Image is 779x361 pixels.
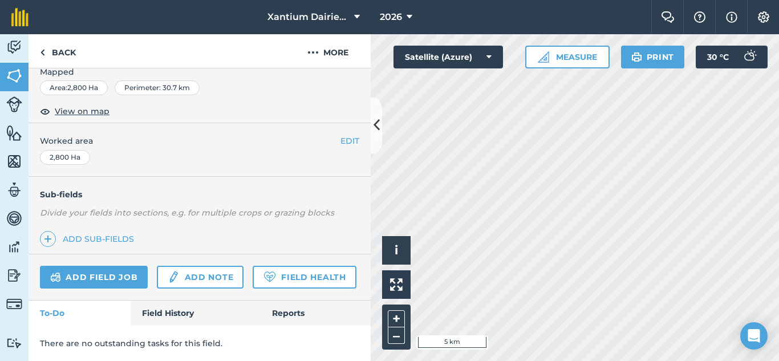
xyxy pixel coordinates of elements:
button: + [388,310,405,327]
button: – [388,327,405,344]
a: To-Do [29,301,131,326]
img: svg+xml;base64,PD94bWwgdmVyc2lvbj0iMS4wIiBlbmNvZGluZz0idXRmLTgiPz4KPCEtLSBHZW5lcmF0b3I6IEFkb2JlIE... [6,210,22,227]
img: svg+xml;base64,PHN2ZyB4bWxucz0iaHR0cDovL3d3dy53My5vcmcvMjAwMC9zdmciIHdpZHRoPSI1NiIgaGVpZ2h0PSI2MC... [6,67,22,84]
a: Add sub-fields [40,231,139,247]
div: Perimeter : 30.7 km [115,80,200,95]
img: svg+xml;base64,PHN2ZyB4bWxucz0iaHR0cDovL3d3dy53My5vcmcvMjAwMC9zdmciIHdpZHRoPSI1NiIgaGVpZ2h0PSI2MC... [6,153,22,170]
em: Divide your fields into sections, e.g. for multiple crops or grazing blocks [40,208,334,218]
img: svg+xml;base64,PHN2ZyB4bWxucz0iaHR0cDovL3d3dy53My5vcmcvMjAwMC9zdmciIHdpZHRoPSI1NiIgaGVpZ2h0PSI2MC... [6,124,22,141]
img: Four arrows, one pointing top left, one top right, one bottom right and the last bottom left [390,278,403,291]
img: svg+xml;base64,PD94bWwgdmVyc2lvbj0iMS4wIiBlbmNvZGluZz0idXRmLTgiPz4KPCEtLSBHZW5lcmF0b3I6IEFkb2JlIE... [6,39,22,56]
button: Satellite (Azure) [393,46,503,68]
img: svg+xml;base64,PD94bWwgdmVyc2lvbj0iMS4wIiBlbmNvZGluZz0idXRmLTgiPz4KPCEtLSBHZW5lcmF0b3I6IEFkb2JlIE... [6,338,22,348]
h4: Sub-fields [29,188,371,201]
img: svg+xml;base64,PD94bWwgdmVyc2lvbj0iMS4wIiBlbmNvZGluZz0idXRmLTgiPz4KPCEtLSBHZW5lcmF0b3I6IEFkb2JlIE... [50,270,61,284]
img: svg+xml;base64,PHN2ZyB4bWxucz0iaHR0cDovL3d3dy53My5vcmcvMjAwMC9zdmciIHdpZHRoPSIxNyIgaGVpZ2h0PSIxNy... [726,10,737,24]
button: EDIT [340,135,359,147]
span: Xantium Dairies [GEOGRAPHIC_DATA] [267,10,350,24]
img: svg+xml;base64,PD94bWwgdmVyc2lvbj0iMS4wIiBlbmNvZGluZz0idXRmLTgiPz4KPCEtLSBHZW5lcmF0b3I6IEFkb2JlIE... [6,238,22,255]
img: fieldmargin Logo [11,8,29,26]
div: 2,800 Ha [40,150,90,165]
button: Print [621,46,685,68]
a: Reports [261,301,371,326]
a: Field History [131,301,260,326]
span: i [395,243,398,257]
button: More [285,34,371,68]
a: Back [29,34,87,68]
span: Mapped [29,66,371,78]
span: View on map [55,105,109,117]
div: Area : 2,800 Ha [40,80,108,95]
span: Worked area [40,135,359,147]
span: 30 ° C [707,46,729,68]
button: Measure [525,46,610,68]
button: i [382,236,411,265]
img: A cog icon [757,11,770,23]
p: There are no outstanding tasks for this field. [40,337,359,350]
img: svg+xml;base64,PHN2ZyB4bWxucz0iaHR0cDovL3d3dy53My5vcmcvMjAwMC9zdmciIHdpZHRoPSIxOCIgaGVpZ2h0PSIyNC... [40,104,50,118]
img: svg+xml;base64,PD94bWwgdmVyc2lvbj0iMS4wIiBlbmNvZGluZz0idXRmLTgiPz4KPCEtLSBHZW5lcmF0b3I6IEFkb2JlIE... [6,296,22,312]
img: svg+xml;base64,PD94bWwgdmVyc2lvbj0iMS4wIiBlbmNvZGluZz0idXRmLTgiPz4KPCEtLSBHZW5lcmF0b3I6IEFkb2JlIE... [6,267,22,284]
img: svg+xml;base64,PHN2ZyB4bWxucz0iaHR0cDovL3d3dy53My5vcmcvMjAwMC9zdmciIHdpZHRoPSIxOSIgaGVpZ2h0PSIyNC... [631,50,642,64]
span: 2026 [380,10,402,24]
div: Open Intercom Messenger [740,322,768,350]
img: svg+xml;base64,PD94bWwgdmVyc2lvbj0iMS4wIiBlbmNvZGluZz0idXRmLTgiPz4KPCEtLSBHZW5lcmF0b3I6IEFkb2JlIE... [738,46,761,68]
img: svg+xml;base64,PHN2ZyB4bWxucz0iaHR0cDovL3d3dy53My5vcmcvMjAwMC9zdmciIHdpZHRoPSIyMCIgaGVpZ2h0PSIyNC... [307,46,319,59]
img: svg+xml;base64,PD94bWwgdmVyc2lvbj0iMS4wIiBlbmNvZGluZz0idXRmLTgiPz4KPCEtLSBHZW5lcmF0b3I6IEFkb2JlIE... [167,270,180,284]
img: Two speech bubbles overlapping with the left bubble in the forefront [661,11,675,23]
img: A question mark icon [693,11,707,23]
img: svg+xml;base64,PHN2ZyB4bWxucz0iaHR0cDovL3d3dy53My5vcmcvMjAwMC9zdmciIHdpZHRoPSI5IiBoZWlnaHQ9IjI0Ii... [40,46,45,59]
a: Add note [157,266,244,289]
img: Ruler icon [538,51,549,63]
button: 30 °C [696,46,768,68]
img: svg+xml;base64,PD94bWwgdmVyc2lvbj0iMS4wIiBlbmNvZGluZz0idXRmLTgiPz4KPCEtLSBHZW5lcmF0b3I6IEFkb2JlIE... [6,181,22,198]
img: svg+xml;base64,PD94bWwgdmVyc2lvbj0iMS4wIiBlbmNvZGluZz0idXRmLTgiPz4KPCEtLSBHZW5lcmF0b3I6IEFkb2JlIE... [6,96,22,112]
a: Add field job [40,266,148,289]
button: View on map [40,104,109,118]
img: svg+xml;base64,PHN2ZyB4bWxucz0iaHR0cDovL3d3dy53My5vcmcvMjAwMC9zdmciIHdpZHRoPSIxNCIgaGVpZ2h0PSIyNC... [44,232,52,246]
a: Field Health [253,266,356,289]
